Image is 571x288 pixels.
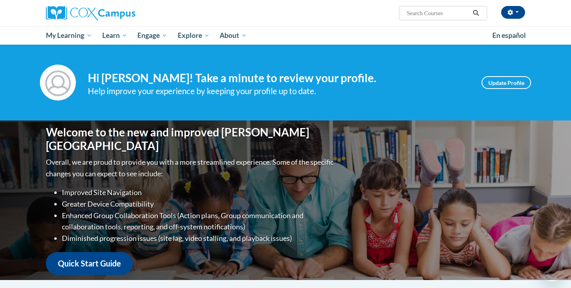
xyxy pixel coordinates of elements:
[34,26,537,45] div: Main menu
[62,198,335,210] li: Greater Device Compatibility
[62,187,335,198] li: Improved Site Navigation
[220,31,247,40] span: About
[487,27,531,44] a: En español
[178,31,210,40] span: Explore
[137,31,167,40] span: Engage
[41,26,97,45] a: My Learning
[470,8,482,18] button: Search
[46,252,133,275] a: Quick Start Guide
[132,26,172,45] a: Engage
[62,210,335,233] li: Enhanced Group Collaboration Tools (Action plans, Group communication and collaboration tools, re...
[46,156,335,180] p: Overall, we are proud to provide you with a more streamlined experience. Some of the specific cha...
[62,233,335,244] li: Diminished progression issues (site lag, video stalling, and playback issues)
[501,6,525,19] button: Account Settings
[215,26,252,45] a: About
[97,26,133,45] a: Learn
[46,6,135,20] img: Cox Campus
[482,76,531,89] a: Update Profile
[102,31,127,40] span: Learn
[46,126,335,152] h1: Welcome to the new and improved [PERSON_NAME][GEOGRAPHIC_DATA]
[539,256,565,282] iframe: Button to launch messaging window
[492,31,526,39] span: En español
[406,8,470,18] input: Search Courses
[46,6,198,20] a: Cox Campus
[46,31,92,40] span: My Learning
[40,65,76,101] img: Profile Image
[88,71,470,85] h4: Hi [PERSON_NAME]! Take a minute to review your profile.
[88,85,470,98] div: Help improve your experience by keeping your profile up to date.
[172,26,215,45] a: Explore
